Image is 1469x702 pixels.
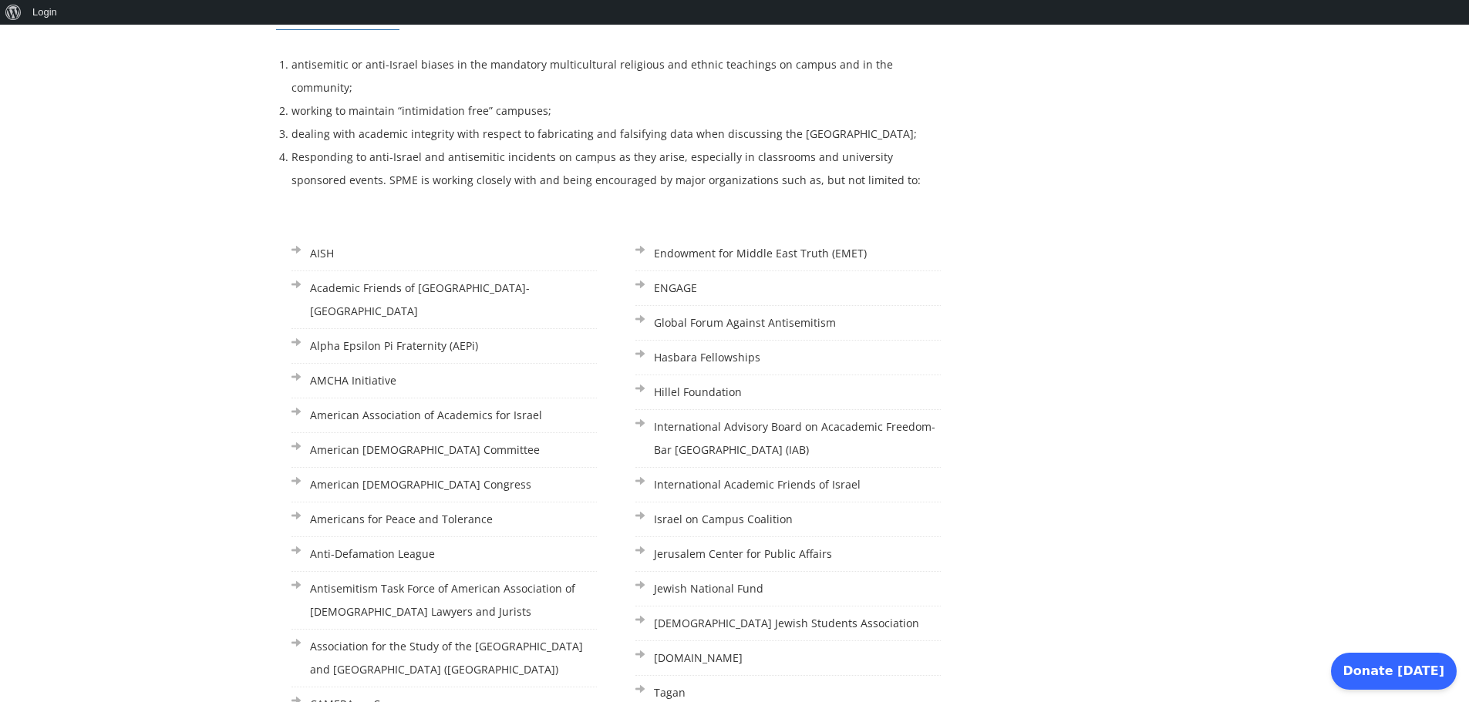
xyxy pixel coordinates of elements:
[291,468,597,502] li: American [DEMOGRAPHIC_DATA] Congress
[291,398,597,433] li: American Association of Academics for Israel
[291,630,597,687] li: Association for the Study of the [GEOGRAPHIC_DATA] and [GEOGRAPHIC_DATA] ([GEOGRAPHIC_DATA])
[635,306,941,341] li: Global Forum Against Antisemitism
[635,468,941,502] li: International Academic Friends of Israel
[635,641,941,676] li: [DOMAIN_NAME]
[635,271,941,306] li: ENGAGE
[635,375,941,410] li: Hillel Foundation
[635,237,941,271] li: Endowment for Middle East Truth (EMET)
[291,271,597,329] li: Academic Friends of [GEOGRAPHIC_DATA]-[GEOGRAPHIC_DATA]
[291,237,597,271] li: AISH
[291,53,942,99] li: antisemitic or anti-Israel biases in the mandatory multicultural religious and ethnic teachings o...
[635,410,941,468] li: International Advisory Board on Acacademic Freedom-Bar [GEOGRAPHIC_DATA] (IAB)
[635,537,941,572] li: Jerusalem Center for Public Affairs
[291,99,942,123] li: working to maintain “intimidation free” campuses;
[635,341,941,375] li: Hasbara Fellowships
[635,606,941,641] li: [DEMOGRAPHIC_DATA] Jewish Students Association
[635,502,941,537] li: Israel on Campus Coalition
[291,502,597,537] li: Americans for Peace and Tolerance
[291,364,597,398] li: AMCHA Initiative
[291,329,597,364] li: Alpha Epsilon Pi Fraternity (AEPi)
[635,572,941,606] li: Jewish National Fund
[291,433,597,468] li: American [DEMOGRAPHIC_DATA] Committee
[291,572,597,630] li: Antisemitism Task Force of American Association of [DEMOGRAPHIC_DATA] Lawyers and Jurists
[291,123,942,146] li: dealing with academic integrity with respect to fabricating and falsifying data when discussing t...
[291,146,942,192] li: Responding to anti-Israel and antisemitic incidents on campus as they arise, especially in classr...
[291,537,597,572] li: Anti-Defamation League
